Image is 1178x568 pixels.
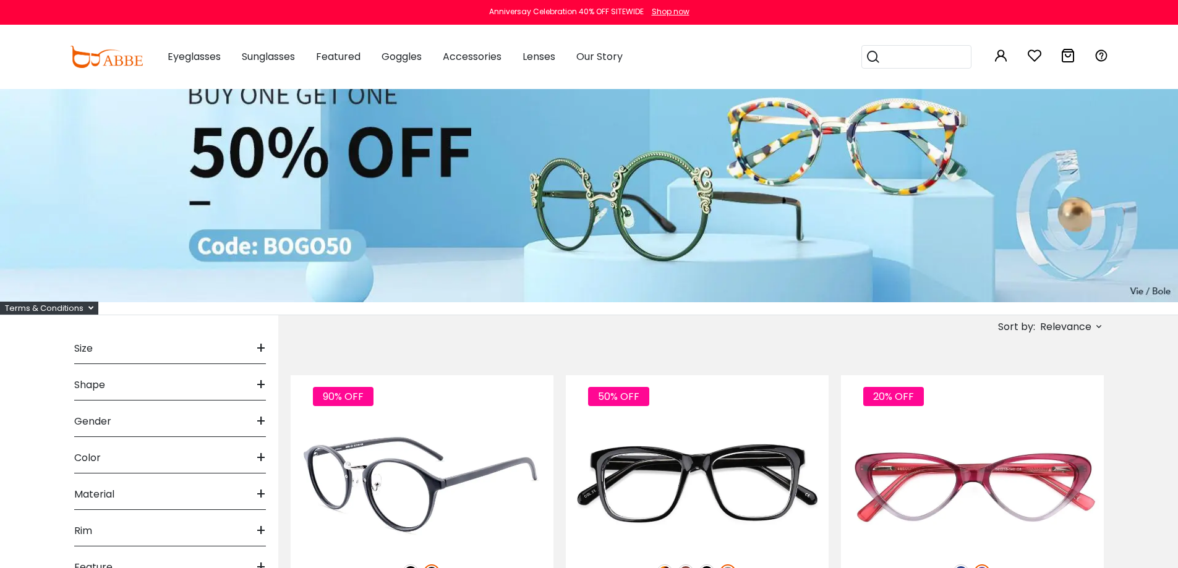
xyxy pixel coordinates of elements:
[841,420,1104,551] img: Purple Selina - Acetate ,Universal Bridge Fit
[74,334,93,363] span: Size
[291,420,553,551] img: Matte-black Youngitive - Plastic ,Adjust Nose Pads
[74,370,105,400] span: Shape
[74,480,114,509] span: Material
[382,49,422,64] span: Goggles
[256,334,266,363] span: +
[443,49,502,64] span: Accessories
[489,6,644,17] div: Anniversay Celebration 40% OFF SITEWIDE
[256,407,266,436] span: +
[256,443,266,473] span: +
[242,49,295,64] span: Sunglasses
[316,49,361,64] span: Featured
[1040,316,1091,338] span: Relevance
[256,370,266,400] span: +
[646,6,689,17] a: Shop now
[576,49,623,64] span: Our Story
[256,516,266,546] span: +
[168,49,221,64] span: Eyeglasses
[588,387,649,406] span: 50% OFF
[863,387,924,406] span: 20% OFF
[652,6,689,17] div: Shop now
[998,320,1035,334] span: Sort by:
[70,46,143,68] img: abbeglasses.com
[566,420,829,551] img: Gun Laya - Plastic ,Universal Bridge Fit
[74,407,111,436] span: Gender
[523,49,555,64] span: Lenses
[313,387,373,406] span: 90% OFF
[74,516,92,546] span: Rim
[256,480,266,509] span: +
[74,443,101,473] span: Color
